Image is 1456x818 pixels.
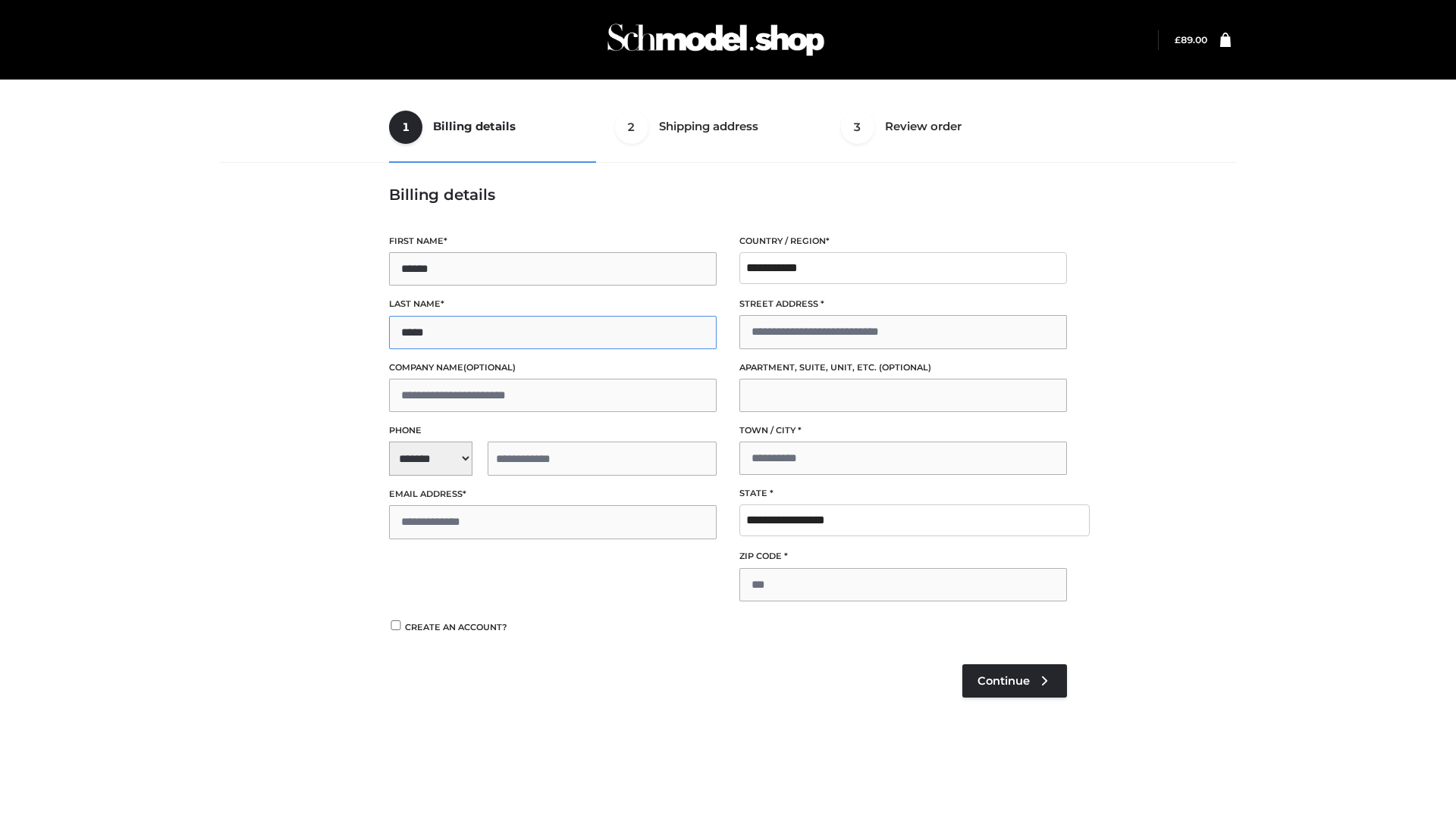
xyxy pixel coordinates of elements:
span: Create an account? [405,622,507,632]
span: £ [1175,34,1181,45]
a: £89.00 [1175,34,1207,45]
label: Last name [389,297,717,311]
a: Continue [962,664,1067,698]
label: State [739,486,1067,501]
label: Email address [389,487,717,501]
span: (optional) [463,362,516,373]
img: Schmodel Admin 964 [602,10,830,70]
label: Town / City [739,423,1067,438]
label: ZIP Code [739,549,1067,564]
label: Street address [739,297,1067,311]
bdi: 89.00 [1175,34,1207,45]
label: First name [389,234,717,248]
label: Apartment, suite, unit, etc. [739,361,1067,375]
span: Continue [977,674,1030,688]
label: Phone [389,423,717,438]
h3: Billing details [389,186,1067,204]
input: Create an account? [389,620,403,630]
label: Company name [389,361,717,375]
label: Country / Region [739,234,1067,248]
span: (optional) [879,362,931,373]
